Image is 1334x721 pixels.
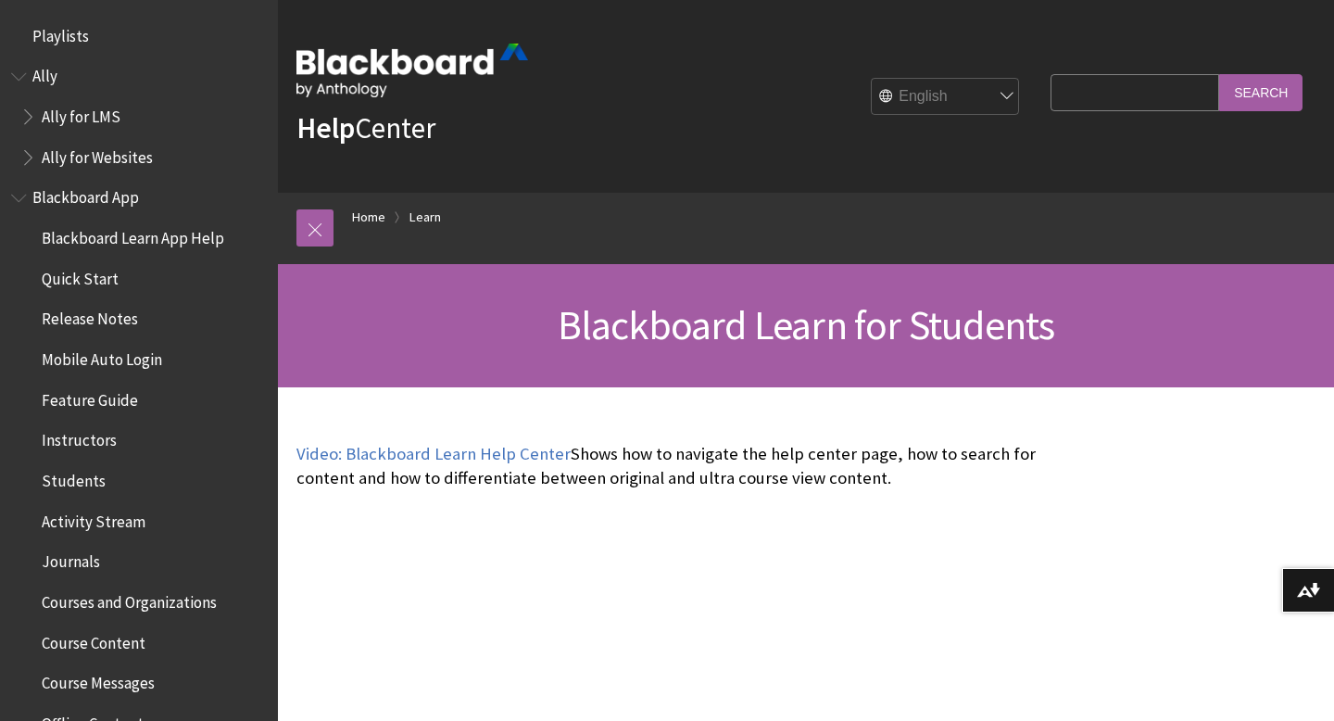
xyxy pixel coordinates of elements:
[32,20,89,45] span: Playlists
[42,142,153,167] span: Ally for Websites
[296,109,355,146] strong: Help
[42,587,217,612] span: Courses and Organizations
[42,668,155,693] span: Course Messages
[872,79,1020,116] select: Site Language Selector
[32,61,57,86] span: Ally
[32,183,139,208] span: Blackboard App
[296,44,528,97] img: Blackboard by Anthology
[296,442,1041,490] p: Shows how to navigate the help center page, how to search for content and how to differentiate be...
[42,101,120,126] span: Ally for LMS
[409,206,441,229] a: Learn
[296,443,571,465] a: Video: Blackboard Learn Help Center
[42,304,138,329] span: Release Notes
[42,222,224,247] span: Blackboard Learn App Help
[11,20,267,52] nav: Book outline for Playlists
[42,506,145,531] span: Activity Stream
[11,61,267,173] nav: Book outline for Anthology Ally Help
[42,385,138,410] span: Feature Guide
[1219,74,1303,110] input: Search
[352,206,385,229] a: Home
[42,344,162,369] span: Mobile Auto Login
[42,627,145,652] span: Course Content
[42,263,119,288] span: Quick Start
[558,299,1055,350] span: Blackboard Learn for Students
[296,109,435,146] a: HelpCenter
[42,547,100,572] span: Journals
[42,425,117,450] span: Instructors
[42,465,106,490] span: Students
